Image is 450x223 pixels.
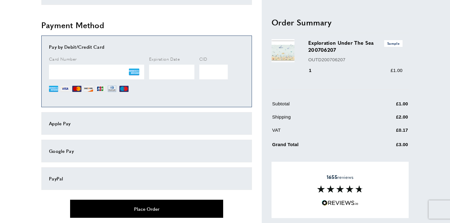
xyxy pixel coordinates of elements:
[107,84,117,93] img: DN.png
[70,200,223,218] button: Place Order
[366,100,408,112] td: £1.00
[322,200,358,206] img: Reviews.io 5 stars
[272,126,365,138] td: VAT
[49,84,58,93] img: AE.png
[119,84,129,93] img: MI.png
[49,175,244,182] div: PayPal
[384,40,403,47] span: Sample
[308,39,403,53] h3: Exploration Under The Sea 200706207
[308,56,403,63] p: OUTD200706207
[272,161,316,169] span: Apply Discount Code
[272,139,365,153] td: Grand Total
[96,84,105,93] img: JCB.png
[49,43,244,51] div: Pay by Debit/Credit Card
[199,56,207,62] span: CID
[61,84,70,93] img: VI.png
[272,100,365,112] td: Subtotal
[272,39,294,62] img: Exploration Under The Sea 200706207
[391,67,403,73] span: £1.00
[366,139,408,153] td: £3.00
[49,56,77,62] span: Card Number
[317,185,363,193] img: Reviews section
[327,174,354,180] span: reviews
[41,20,252,31] h2: Payment Method
[272,17,409,28] h2: Order Summary
[72,84,81,93] img: MC.png
[49,65,144,79] iframe: Secure Credit Card Frame - Credit Card Number
[149,56,180,62] span: Expiration Date
[327,173,337,180] strong: 1655
[366,113,408,125] td: £2.00
[272,113,365,125] td: Shipping
[366,126,408,138] td: £0.17
[84,84,93,93] img: DI.png
[199,65,228,79] iframe: Secure Credit Card Frame - CVV
[49,120,244,127] div: Apple Pay
[308,66,320,74] div: 1
[149,65,194,79] iframe: Secure Credit Card Frame - Expiration Date
[49,147,244,155] div: Google Pay
[129,67,139,77] img: AE.png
